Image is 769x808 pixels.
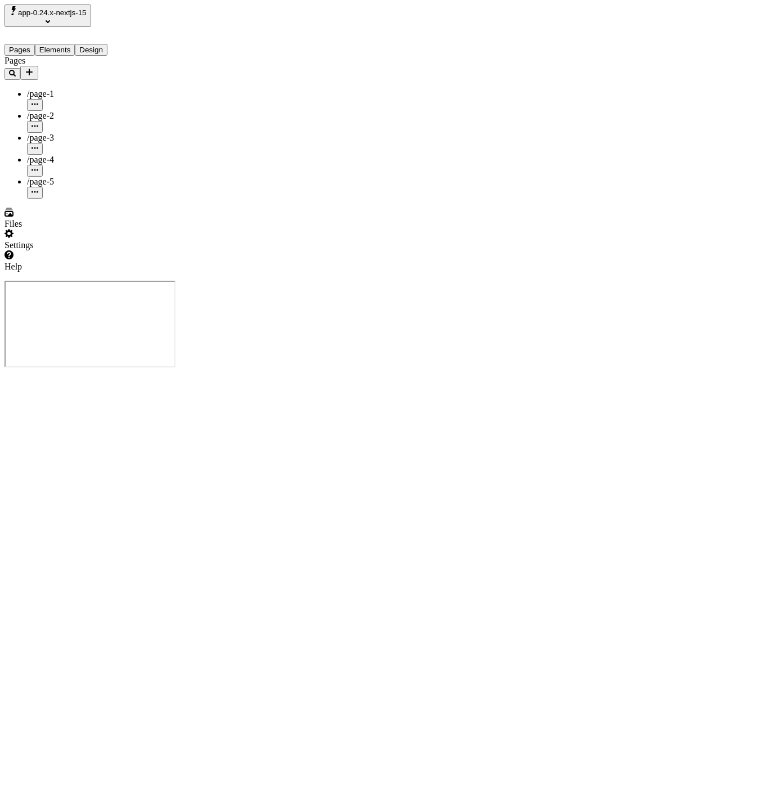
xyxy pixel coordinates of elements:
[5,56,140,66] div: Pages
[5,219,140,229] div: Files
[27,133,54,142] span: /page-3
[20,66,38,80] button: Add new
[75,44,107,56] button: Design
[27,155,54,164] span: /page-4
[27,111,54,120] span: /page-2
[5,44,35,56] button: Pages
[27,89,54,98] span: /page-1
[5,262,140,272] div: Help
[5,5,91,27] button: Select site
[5,281,176,367] iframe: Cookie Feature Detection
[27,177,54,186] span: /page-5
[35,44,75,56] button: Elements
[18,8,87,17] span: app-0.24.x-nextjs-15
[5,240,140,250] div: Settings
